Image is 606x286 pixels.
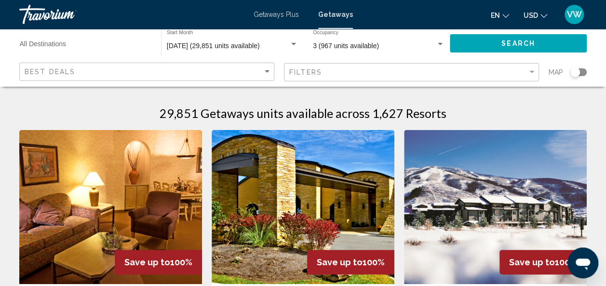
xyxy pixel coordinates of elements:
span: 3 (967 units available) [313,42,379,50]
mat-select: Sort by [25,68,271,76]
span: Search [501,40,535,48]
span: Save up to [317,257,363,267]
img: 6367E01X.jpg [404,130,587,284]
div: 100% [115,250,202,274]
button: Change currency [524,8,547,22]
a: Travorium [19,5,244,24]
button: Change language [491,8,509,22]
a: Getaways Plus [254,11,299,18]
span: [DATE] (29,851 units available) [167,42,260,50]
span: Best Deals [25,68,75,76]
span: USD [524,12,538,19]
h1: 29,851 Getaways units available across 1,627 Resorts [160,106,446,120]
img: 0072E01X.jpg [212,130,394,284]
button: Filter [284,63,539,82]
img: 4041I01X.jpg [19,130,202,284]
a: Getaways [318,11,353,18]
span: Filters [289,68,322,76]
span: en [491,12,500,19]
button: Search [450,34,587,52]
iframe: Button to launch messaging window [567,247,598,278]
div: 100% [499,250,587,274]
span: Save up to [124,257,170,267]
span: Save up to [509,257,555,267]
span: Map [549,65,563,79]
span: VW [567,10,582,19]
div: 100% [307,250,394,274]
button: User Menu [562,4,587,25]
